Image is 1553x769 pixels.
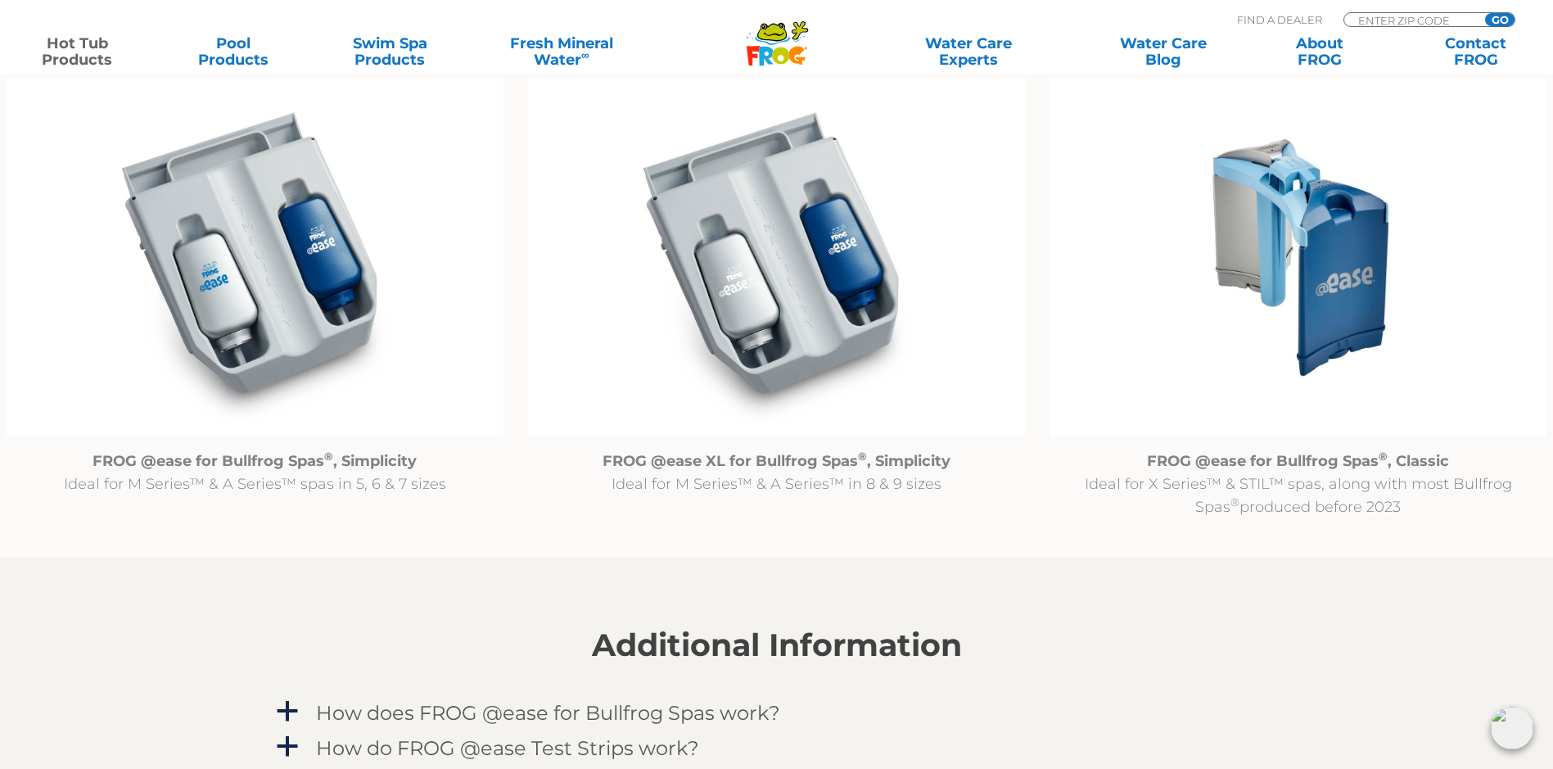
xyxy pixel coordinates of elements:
span: a [275,699,300,724]
h2: Additional Information [273,627,1280,663]
a: ContactFROG [1415,35,1537,68]
p: Find A Dealer [1237,12,1322,27]
span: a [275,735,300,759]
img: Untitled design (94) [1050,78,1546,437]
p: Ideal for M Series™ & A Series™ spas in 5, 6 & 7 sizes [7,450,503,495]
p: Ideal for X Series™ & STIL™ spas, along with most Bullfrog Spas produced before 2023 [1050,450,1546,518]
strong: FROG @ease XL for Bullfrog Spas , Simplicity [603,452,950,470]
a: Water CareExperts [870,35,1068,68]
sup: ® [324,450,333,463]
img: @ease_Bullfrog_FROG @easeXL for Bullfrog Spas with Filter [528,78,1025,437]
a: a How do FROG @ease Test Strips work? [273,733,1280,763]
a: a How does FROG @ease for Bullfrog Spas work? [273,698,1280,728]
img: openIcon [1491,707,1533,749]
p: Ideal for M Series™ & A Series™ in 8 & 9 sizes [528,450,1025,495]
h4: How does FROG @ease for Bullfrog Spas work? [316,702,780,724]
a: AboutFROG [1258,35,1380,68]
sup: ® [1230,495,1239,509]
strong: FROG @ease for Bullfrog Spas , Simplicity [93,452,417,470]
img: @ease_Bullfrog_FROG @ease R180 for Bullfrog Spas with Filter [7,78,503,437]
h4: How do FROG @ease Test Strips work? [316,737,699,759]
a: Hot TubProducts [16,35,138,68]
a: Water CareBlog [1102,35,1224,68]
sup: ® [1379,450,1388,463]
a: PoolProducts [173,35,295,68]
a: Fresh MineralWater∞ [485,35,638,68]
input: Zip Code Form [1357,13,1467,27]
strong: FROG @ease for Bullfrog Spas , Classic [1147,452,1449,470]
sup: ∞ [581,48,589,61]
input: GO [1485,13,1515,26]
sup: ® [858,450,867,463]
a: Swim SpaProducts [329,35,451,68]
